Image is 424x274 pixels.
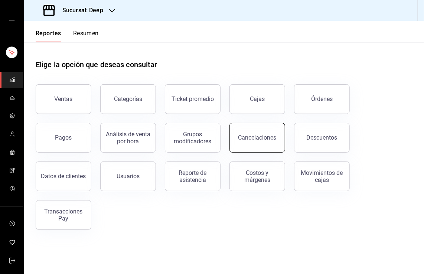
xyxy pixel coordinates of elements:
[294,162,350,191] button: Movimientos de cajas
[41,173,86,180] div: Datos de clientes
[9,19,15,25] button: open drawer
[36,59,157,70] h1: Elige la opción que deseas consultar
[100,84,156,114] button: Categorías
[114,95,142,102] div: Categorías
[36,200,91,230] button: Transacciones Pay
[36,162,91,191] button: Datos de clientes
[172,95,214,102] div: Ticket promedio
[165,162,221,191] button: Reporte de asistencia
[36,30,99,42] div: navigation tabs
[55,95,73,102] div: Ventas
[234,169,280,183] div: Costos y márgenes
[250,95,265,102] div: Cajas
[36,30,61,42] button: Reportes
[165,84,221,114] button: Ticket promedio
[40,208,87,222] div: Transacciones Pay
[36,84,91,114] button: Ventas
[229,123,285,153] button: Cancelaciones
[170,169,216,183] div: Reporte de asistencia
[229,162,285,191] button: Costos y márgenes
[73,30,99,42] button: Resumen
[170,131,216,145] div: Grupos modificadores
[299,169,345,183] div: Movimientos de cajas
[307,134,337,141] div: Descuentos
[294,84,350,114] button: Órdenes
[117,173,140,180] div: Usuarios
[229,84,285,114] button: Cajas
[105,131,151,145] div: Análisis de venta por hora
[36,123,91,153] button: Pagos
[165,123,221,153] button: Grupos modificadores
[311,95,333,102] div: Órdenes
[56,6,103,15] h3: Sucursal: Deep
[55,134,72,141] div: Pagos
[238,134,277,141] div: Cancelaciones
[294,123,350,153] button: Descuentos
[100,123,156,153] button: Análisis de venta por hora
[100,162,156,191] button: Usuarios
